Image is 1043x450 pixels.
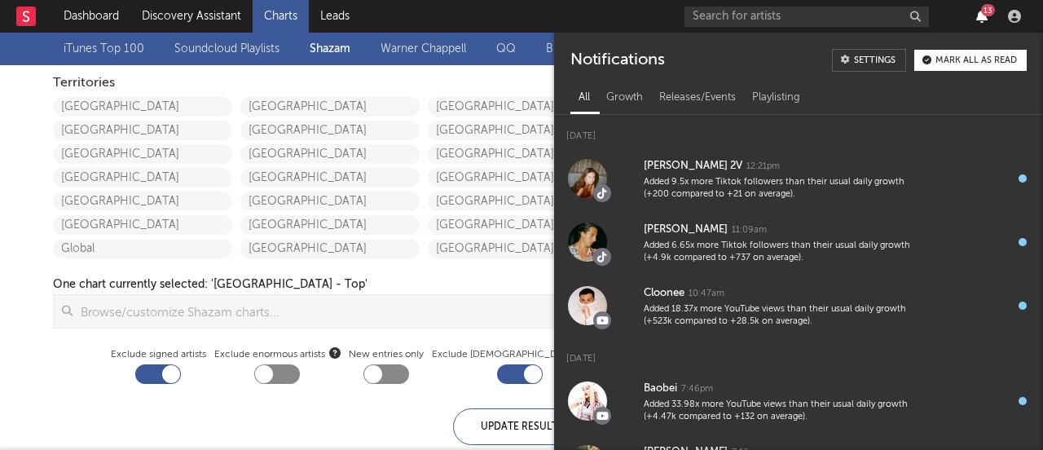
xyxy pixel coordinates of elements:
div: Mark all as read [935,56,1017,65]
div: Added 18.37x more YouTube views than their usual daily growth (+523k compared to +28.5k on average). [644,303,931,329]
div: Notifications [570,49,664,72]
div: 11:09am [732,224,767,236]
a: Settings [832,49,906,72]
a: [GEOGRAPHIC_DATA] [53,192,232,211]
a: [GEOGRAPHIC_DATA] [428,215,607,235]
a: [GEOGRAPHIC_DATA] [240,239,420,258]
a: [PERSON_NAME]11:09amAdded 6.65x more Tiktok followers than their usual daily growth (+4.9k compar... [554,210,1043,274]
a: Soundcloud Playlists [174,39,279,59]
a: Cloonee10:47amAdded 18.37x more YouTube views than their usual daily growth (+523k compared to +2... [554,274,1043,337]
label: Exclude [DEMOGRAPHIC_DATA] Tracks [432,345,608,364]
div: Releases/Events [651,84,744,112]
div: Added 9.5x more Tiktok followers than their usual daily growth (+200 compared to +21 on average). [644,176,931,201]
button: Mark all as read [914,50,1027,71]
a: [GEOGRAPHIC_DATA] [428,121,607,140]
div: Added 33.98x more YouTube views than their usual daily growth (+4.47k compared to +132 on average). [644,399,931,424]
div: Added 6.65x more Tiktok followers than their usual daily growth (+4.9k compared to +737 on average). [644,240,931,265]
a: Baobei7:46pmAdded 33.98x more YouTube views than their usual daily growth (+4.47k compared to +13... [554,369,1043,433]
div: One chart currently selected: ' [GEOGRAPHIC_DATA] - Top ' [53,275,367,294]
a: [GEOGRAPHIC_DATA] [240,215,420,235]
a: [GEOGRAPHIC_DATA] [428,192,607,211]
div: 7:46pm [681,383,713,395]
button: 13 [976,10,988,23]
a: [GEOGRAPHIC_DATA] [53,144,232,164]
a: QQ [496,39,516,59]
a: [PERSON_NAME] 2V12:21pmAdded 9.5x more Tiktok followers than their usual daily growth (+200 compa... [554,147,1043,210]
a: Warner Chappell [381,39,466,59]
button: Exclude enormous artists [329,345,341,360]
a: Global [53,239,232,258]
div: 10:47am [689,288,724,300]
div: Update Results [453,408,590,445]
a: [GEOGRAPHIC_DATA] [240,168,420,187]
div: [PERSON_NAME] 2V [644,157,742,176]
a: iTunes Top 100 [64,39,144,59]
div: Cloonee [644,284,684,303]
div: Growth [598,84,651,112]
label: Exclude signed artists [111,345,206,364]
a: [GEOGRAPHIC_DATA] [428,97,607,117]
a: [GEOGRAPHIC_DATA] [53,121,232,140]
label: New entries only [349,345,424,364]
a: [GEOGRAPHIC_DATA] [53,215,232,235]
a: [GEOGRAPHIC_DATA] [428,168,607,187]
a: [GEOGRAPHIC_DATA] [428,144,607,164]
a: BMAT [546,39,577,59]
div: [PERSON_NAME] [644,220,728,240]
input: Search for artists [684,7,929,27]
div: [DATE] [554,337,1043,369]
input: Browse/customize Shazam charts... [73,295,989,328]
a: [GEOGRAPHIC_DATA] [240,192,420,211]
a: [GEOGRAPHIC_DATA] [53,168,232,187]
div: 12:21pm [746,161,780,173]
a: [GEOGRAPHIC_DATA] [53,97,232,117]
a: [GEOGRAPHIC_DATA] [240,144,420,164]
span: Exclude enormous artists [214,345,341,364]
div: Settings [854,56,896,65]
a: [GEOGRAPHIC_DATA] [428,239,607,258]
div: Territories [53,73,990,93]
div: [DATE] [554,115,1043,147]
a: [GEOGRAPHIC_DATA] [240,97,420,117]
a: [GEOGRAPHIC_DATA] [240,121,420,140]
div: Baobei [644,379,677,399]
div: 13 [981,4,995,16]
div: All [570,84,598,112]
div: Playlisting [744,84,808,112]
